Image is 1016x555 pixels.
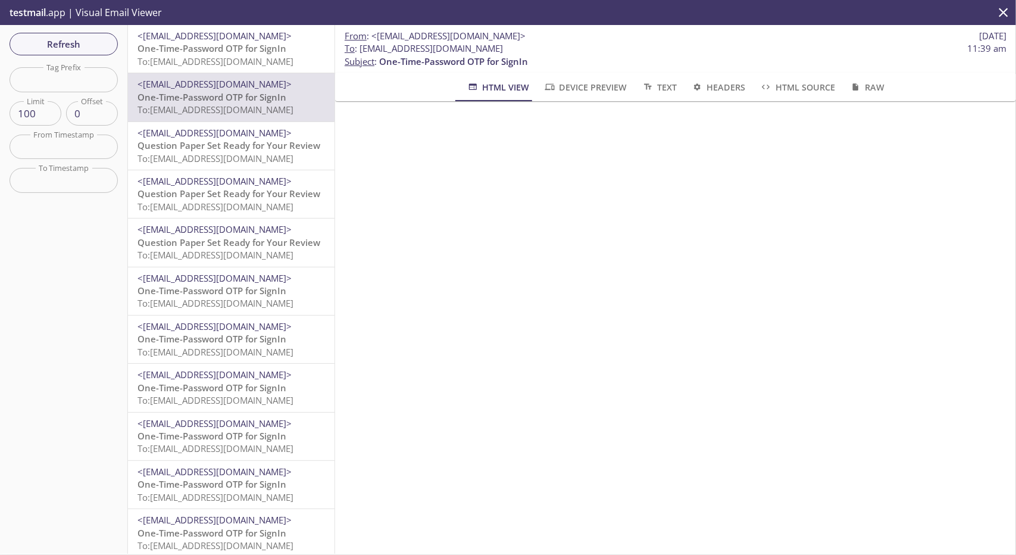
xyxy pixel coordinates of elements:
[19,36,108,52] span: Refresh
[345,55,374,67] span: Subject
[137,272,292,284] span: <[EMAIL_ADDRESS][DOMAIN_NAME]>
[137,478,286,490] span: One-Time-Password OTP for SignIn
[137,514,292,526] span: <[EMAIL_ADDRESS][DOMAIN_NAME]>
[137,223,292,235] span: <[EMAIL_ADDRESS][DOMAIN_NAME]>
[137,91,286,103] span: One-Time-Password OTP for SignIn
[345,42,1006,68] p: :
[128,219,335,266] div: <[EMAIL_ADDRESS][DOMAIN_NAME]>Question Paper Set Ready for Your ReviewTo:[EMAIL_ADDRESS][DOMAIN_N...
[137,30,292,42] span: <[EMAIL_ADDRESS][DOMAIN_NAME]>
[137,417,292,429] span: <[EMAIL_ADDRESS][DOMAIN_NAME]>
[345,30,526,42] span: :
[137,104,293,116] span: To: [EMAIL_ADDRESS][DOMAIN_NAME]
[137,527,286,539] span: One-Time-Password OTP for SignIn
[137,466,292,478] span: <[EMAIL_ADDRESS][DOMAIN_NAME]>
[137,188,320,199] span: Question Paper Set Ready for Your Review
[967,42,1006,55] span: 11:39 am
[849,80,884,95] span: Raw
[642,80,677,95] span: Text
[128,73,335,121] div: <[EMAIL_ADDRESS][DOMAIN_NAME]>One-Time-Password OTP for SignInTo:[EMAIL_ADDRESS][DOMAIN_NAME]
[137,236,320,248] span: Question Paper Set Ready for Your Review
[979,30,1006,42] span: [DATE]
[10,6,46,19] span: testmail
[137,382,286,394] span: One-Time-Password OTP for SignIn
[137,394,293,406] span: To: [EMAIL_ADDRESS][DOMAIN_NAME]
[128,413,335,460] div: <[EMAIL_ADDRESS][DOMAIN_NAME]>One-Time-Password OTP for SignInTo:[EMAIL_ADDRESS][DOMAIN_NAME]
[137,175,292,187] span: <[EMAIL_ADDRESS][DOMAIN_NAME]>
[137,55,293,67] span: To: [EMAIL_ADDRESS][DOMAIN_NAME]
[128,267,335,315] div: <[EMAIL_ADDRESS][DOMAIN_NAME]>One-Time-Password OTP for SignInTo:[EMAIL_ADDRESS][DOMAIN_NAME]
[137,369,292,381] span: <[EMAIL_ADDRESS][DOMAIN_NAME]>
[128,461,335,509] div: <[EMAIL_ADDRESS][DOMAIN_NAME]>One-Time-Password OTP for SignInTo:[EMAIL_ADDRESS][DOMAIN_NAME]
[137,285,286,297] span: One-Time-Password OTP for SignIn
[10,33,118,55] button: Refresh
[345,42,503,55] span: : [EMAIL_ADDRESS][DOMAIN_NAME]
[467,80,529,95] span: HTML View
[379,55,528,67] span: One-Time-Password OTP for SignIn
[137,540,293,551] span: To: [EMAIL_ADDRESS][DOMAIN_NAME]
[137,442,293,454] span: To: [EMAIL_ADDRESS][DOMAIN_NAME]
[128,170,335,218] div: <[EMAIL_ADDRESS][DOMAIN_NAME]>Question Paper Set Ready for Your ReviewTo:[EMAIL_ADDRESS][DOMAIN_N...
[345,42,355,54] span: To
[345,30,367,42] span: From
[543,80,627,95] span: Device Preview
[137,297,293,309] span: To: [EMAIL_ADDRESS][DOMAIN_NAME]
[137,127,292,139] span: <[EMAIL_ADDRESS][DOMAIN_NAME]>
[137,333,286,345] span: One-Time-Password OTP for SignIn
[137,320,292,332] span: <[EMAIL_ADDRESS][DOMAIN_NAME]>
[137,346,293,358] span: To: [EMAIL_ADDRESS][DOMAIN_NAME]
[759,80,834,95] span: HTML Source
[137,78,292,90] span: <[EMAIL_ADDRESS][DOMAIN_NAME]>
[137,152,293,164] span: To: [EMAIL_ADDRESS][DOMAIN_NAME]
[128,122,335,170] div: <[EMAIL_ADDRESS][DOMAIN_NAME]>Question Paper Set Ready for Your ReviewTo:[EMAIL_ADDRESS][DOMAIN_N...
[137,201,293,213] span: To: [EMAIL_ADDRESS][DOMAIN_NAME]
[137,430,286,442] span: One-Time-Password OTP for SignIn
[371,30,526,42] span: <[EMAIL_ADDRESS][DOMAIN_NAME]>
[128,364,335,411] div: <[EMAIL_ADDRESS][DOMAIN_NAME]>One-Time-Password OTP for SignInTo:[EMAIL_ADDRESS][DOMAIN_NAME]
[128,25,335,73] div: <[EMAIL_ADDRESS][DOMAIN_NAME]>One-Time-Password OTP for SignInTo:[EMAIL_ADDRESS][DOMAIN_NAME]
[691,80,745,95] span: Headers
[137,42,286,54] span: One-Time-Password OTP for SignIn
[137,139,320,151] span: Question Paper Set Ready for Your Review
[128,316,335,363] div: <[EMAIL_ADDRESS][DOMAIN_NAME]>One-Time-Password OTP for SignInTo:[EMAIL_ADDRESS][DOMAIN_NAME]
[137,249,293,261] span: To: [EMAIL_ADDRESS][DOMAIN_NAME]
[137,491,293,503] span: To: [EMAIL_ADDRESS][DOMAIN_NAME]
